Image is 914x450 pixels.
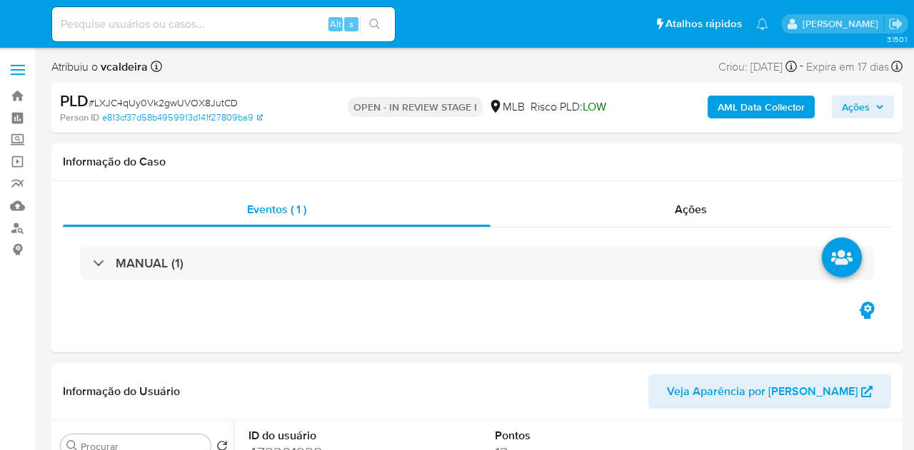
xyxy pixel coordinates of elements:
[102,111,263,124] a: e813cf37d58b4959913d141f27809ba9
[667,374,858,409] span: Veja Aparência por [PERSON_NAME]
[675,201,707,218] span: Ações
[718,57,797,76] div: Criou: [DATE]
[756,18,768,30] a: Notificações
[806,59,889,75] span: Expira em 17 dias
[51,59,148,75] span: Atribuiu o
[708,96,815,118] button: AML Data Collector
[60,89,89,112] b: PLD
[842,96,870,118] span: Ações
[495,428,645,444] dt: Pontos
[648,374,891,409] button: Veja Aparência por [PERSON_NAME]
[89,96,238,110] span: # LXJC4qUy0Vk2gwUVOX8JutCD
[888,16,903,31] a: Sair
[666,16,742,31] span: Atalhos rápidos
[360,14,389,34] button: search-icon
[247,201,306,218] span: Eventos ( 1 )
[63,384,180,399] h1: Informação do Usuário
[52,15,395,34] input: Pesquise usuários ou casos...
[718,96,805,118] b: AML Data Collector
[488,99,525,115] div: MLB
[531,99,606,115] span: Risco PLD:
[349,17,353,31] span: s
[832,96,894,118] button: Ações
[60,111,99,124] b: Person ID
[80,247,874,280] div: MANUAL (1)
[583,98,606,115] span: LOW
[63,155,891,169] h1: Informação do Caso
[248,428,398,444] dt: ID do usuário
[348,97,483,117] p: OPEN - IN REVIEW STAGE I
[116,255,184,271] h3: MANUAL (1)
[800,57,803,76] span: -
[330,17,341,31] span: Alt
[98,58,148,75] b: vcaldeira
[803,17,883,31] p: vitoria.caldeira@mercadolivre.com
